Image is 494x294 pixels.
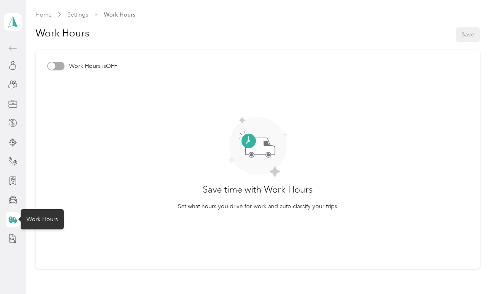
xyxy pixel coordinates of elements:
[36,23,89,43] h1: Work Hours
[36,11,52,18] a: Home
[178,202,337,211] p: Set what hours you drive for work and auto-classify your trips
[448,248,494,294] iframe: Everlance-gr Chat Button Frame
[69,62,118,70] span: Work Hours is OFF
[203,183,313,196] h3: Save time with Work Hours
[67,10,88,19] span: Settings
[21,209,64,229] div: Work Hours
[104,10,135,19] span: Work Hours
